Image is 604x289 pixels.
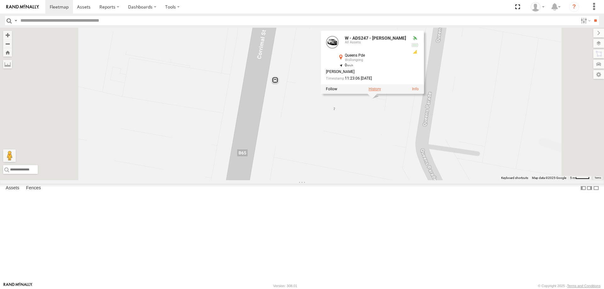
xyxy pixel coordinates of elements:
label: Measure [3,60,12,69]
div: Valid GPS Fix [411,36,419,41]
a: Terms and Conditions [567,284,601,288]
span: 0 [345,63,353,67]
label: View Asset History [369,87,381,91]
button: Zoom in [3,31,12,39]
label: Map Settings [593,70,604,79]
label: Search Filter Options [578,16,592,25]
button: Zoom out [3,39,12,48]
div: GSM Signal = 3 [411,49,419,54]
div: No voltage information received from this device. [411,42,419,47]
label: Realtime tracking of Asset [326,87,337,91]
label: Assets [3,184,22,192]
button: Zoom Home [3,48,12,57]
a: View Asset Details [326,36,338,48]
i: ? [569,2,579,12]
span: 5 m [570,176,575,180]
a: W - ADS247 - [PERSON_NAME] [345,36,406,41]
div: Version: 308.01 [273,284,297,288]
label: Search Query [13,16,18,25]
div: Queens Pde [345,53,406,58]
span: Map data ©2025 Google [532,176,566,180]
div: Date/time of location update [326,76,406,81]
label: Hide Summary Table [593,184,599,193]
label: Fences [23,184,44,192]
img: rand-logo.svg [6,5,39,9]
div: © Copyright 2025 - [538,284,601,288]
div: All Assets [345,41,406,44]
button: Drag Pegman onto the map to open Street View [3,149,16,162]
div: Wollongong [345,58,406,62]
div: [PERSON_NAME] [326,70,406,74]
label: Dock Summary Table to the Left [580,184,586,193]
a: Visit our Website [3,283,32,289]
label: Dock Summary Table to the Right [586,184,593,193]
a: Terms (opens in new tab) [595,177,601,179]
button: Keyboard shortcuts [501,176,528,180]
div: Tye Clark [528,2,547,12]
a: View Asset Details [412,87,419,91]
button: Map Scale: 5 m per 41 pixels [568,176,591,180]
